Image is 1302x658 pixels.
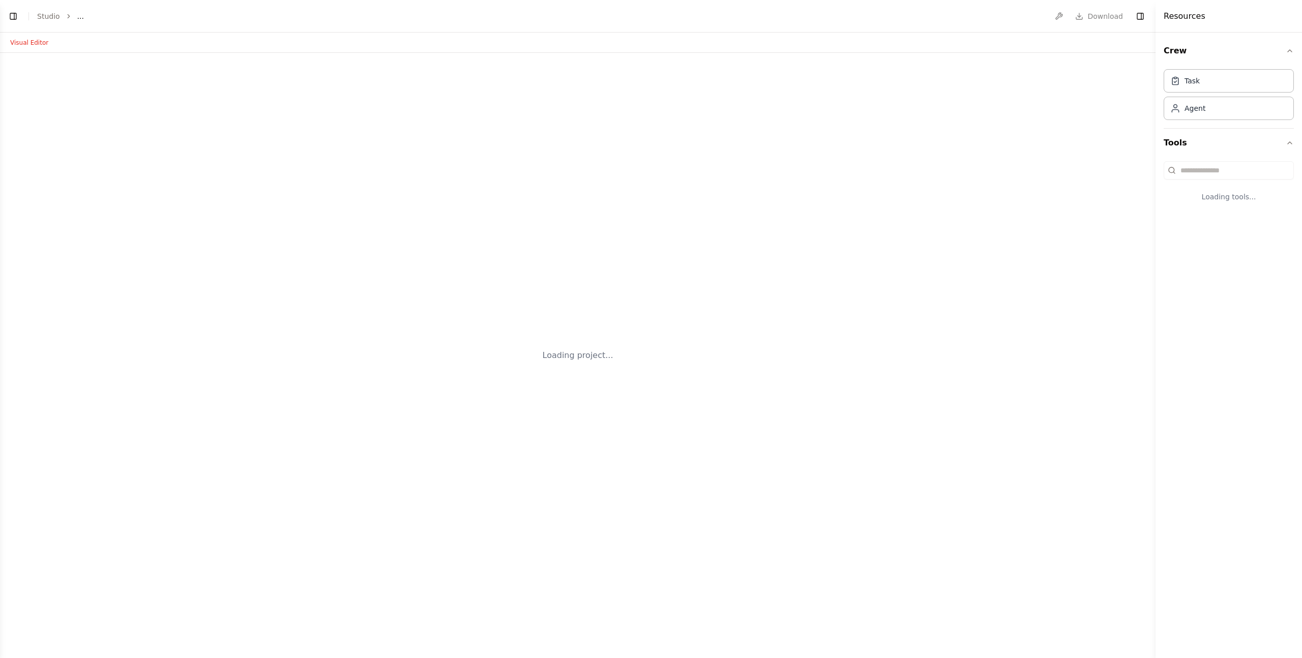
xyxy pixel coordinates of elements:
[543,349,613,362] div: Loading project...
[6,9,20,23] button: Show left sidebar
[1185,76,1200,86] div: Task
[1164,10,1205,22] h4: Resources
[37,11,84,21] nav: breadcrumb
[1164,184,1294,210] div: Loading tools...
[1133,9,1147,23] button: Hide right sidebar
[37,12,60,20] a: Studio
[1185,103,1205,113] div: Agent
[1164,65,1294,128] div: Crew
[1164,157,1294,218] div: Tools
[1164,37,1294,65] button: Crew
[4,37,54,49] button: Visual Editor
[77,11,84,21] span: ...
[1164,129,1294,157] button: Tools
